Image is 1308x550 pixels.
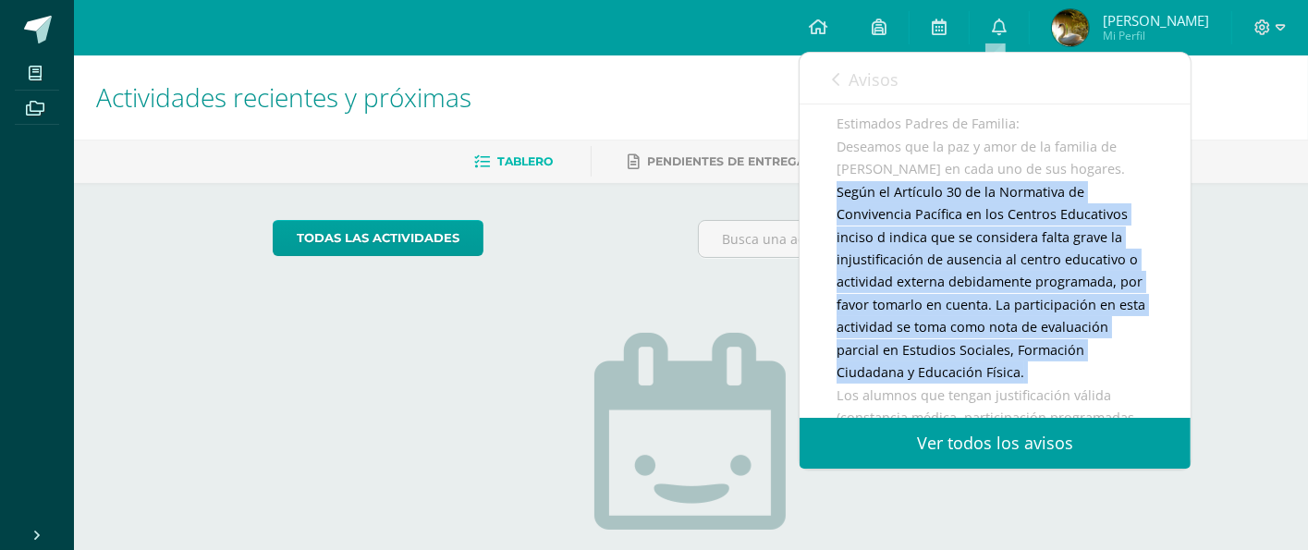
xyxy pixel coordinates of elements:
a: todas las Actividades [273,220,483,256]
a: Tablero [475,147,554,177]
a: Ver todos los avisos [800,418,1191,469]
span: Tablero [498,154,554,168]
span: [PERSON_NAME] [1103,11,1209,30]
span: Avisos [849,68,898,91]
input: Busca una actividad próxima aquí... [699,221,1108,257]
img: bd9998f6ad5ca4ce536f175729554345.png [1052,9,1089,46]
span: Mi Perfil [1103,28,1209,43]
span: Pendientes de entrega [648,154,806,168]
a: Pendientes de entrega [629,147,806,177]
span: Actividades recientes y próximas [96,79,471,115]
